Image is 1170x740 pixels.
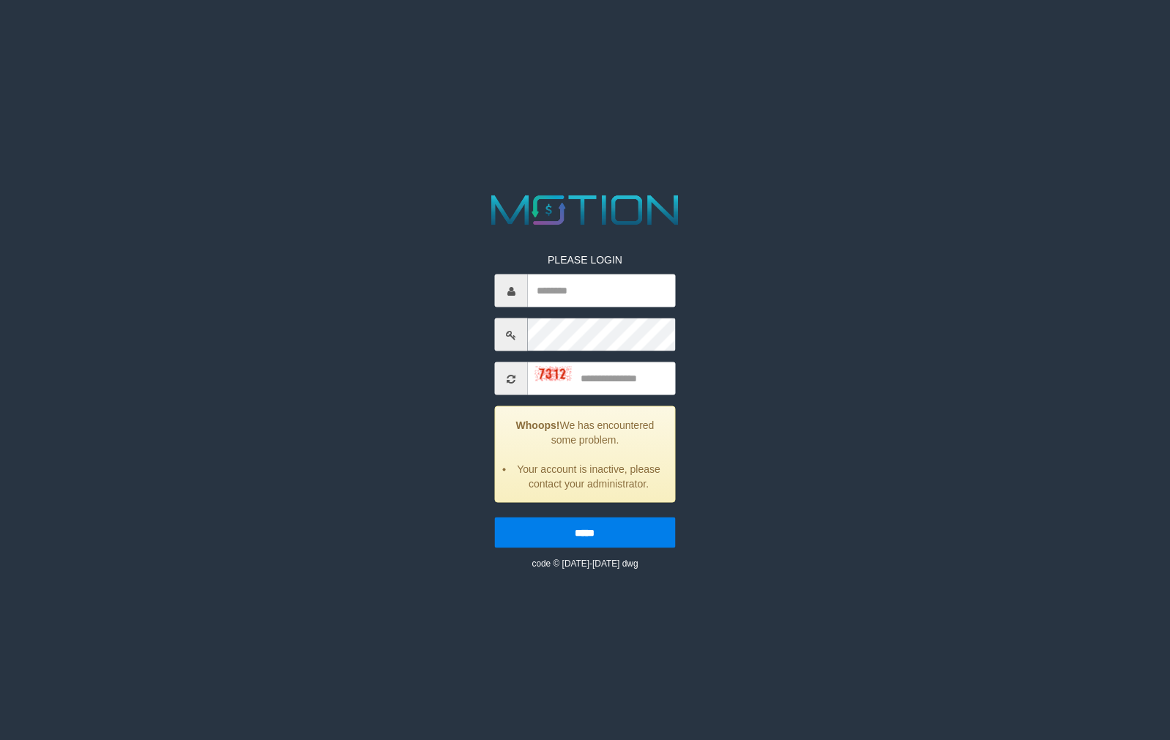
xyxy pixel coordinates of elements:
[482,190,688,231] img: MOTION_logo.png
[514,462,663,491] li: Your account is inactive, please contact your administrator.
[532,558,638,569] small: code © [DATE]-[DATE] dwg
[495,253,675,267] p: PLEASE LOGIN
[516,419,560,431] strong: Whoops!
[535,367,572,381] img: captcha
[495,406,675,503] div: We has encountered some problem.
